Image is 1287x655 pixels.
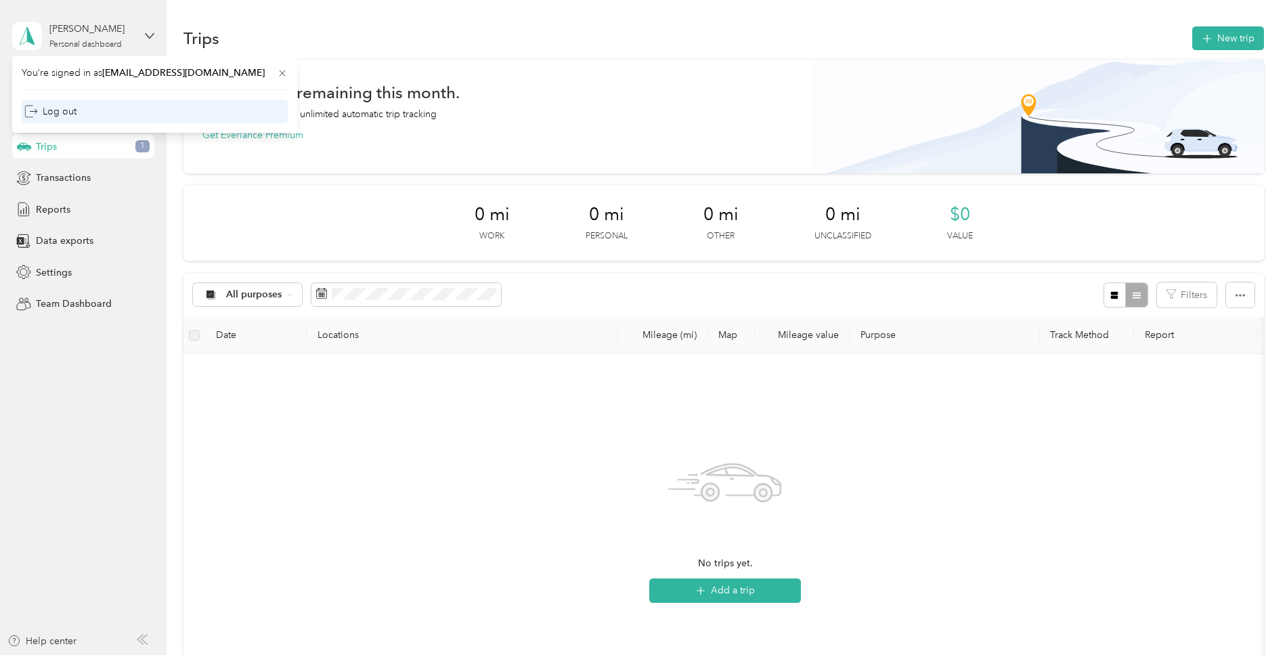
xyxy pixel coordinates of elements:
[202,107,437,121] p: Never miss a mile with unlimited automatic trip tracking
[202,128,303,142] button: Get Everlance Premium
[1157,282,1217,308] button: Filters
[703,204,739,226] span: 0 mi
[307,317,618,354] th: Locations
[1192,26,1264,50] button: New trip
[49,41,122,49] div: Personal dashboard
[36,234,93,248] span: Data exports
[475,204,510,226] span: 0 mi
[814,230,871,242] p: Unclassified
[202,85,460,100] h1: 30 free trips remaining this month.
[7,634,77,648] button: Help center
[36,140,57,154] span: Trips
[49,22,134,36] div: [PERSON_NAME]
[1039,317,1134,354] th: Track Method
[589,204,624,226] span: 0 mi
[36,203,70,217] span: Reports
[226,290,282,299] span: All purposes
[36,297,112,311] span: Team Dashboard
[755,317,850,354] th: Mileage value
[698,556,753,571] span: No trips yet.
[22,66,288,80] span: You’re signed in as
[850,317,1039,354] th: Purpose
[811,60,1264,173] img: Banner
[135,140,150,152] span: 1
[24,104,77,119] div: Log out
[1211,579,1287,655] iframe: Everlance-gr Chat Button Frame
[183,31,219,45] h1: Trips
[707,230,735,242] p: Other
[947,230,973,242] p: Value
[479,230,504,242] p: Work
[102,67,265,79] span: [EMAIL_ADDRESS][DOMAIN_NAME]
[586,230,628,242] p: Personal
[825,204,860,226] span: 0 mi
[36,171,91,185] span: Transactions
[707,317,755,354] th: Map
[1134,317,1257,354] th: Report
[36,266,72,280] span: Settings
[205,317,307,354] th: Date
[618,317,707,354] th: Mileage (mi)
[649,578,801,603] button: Add a trip
[950,204,970,226] span: $0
